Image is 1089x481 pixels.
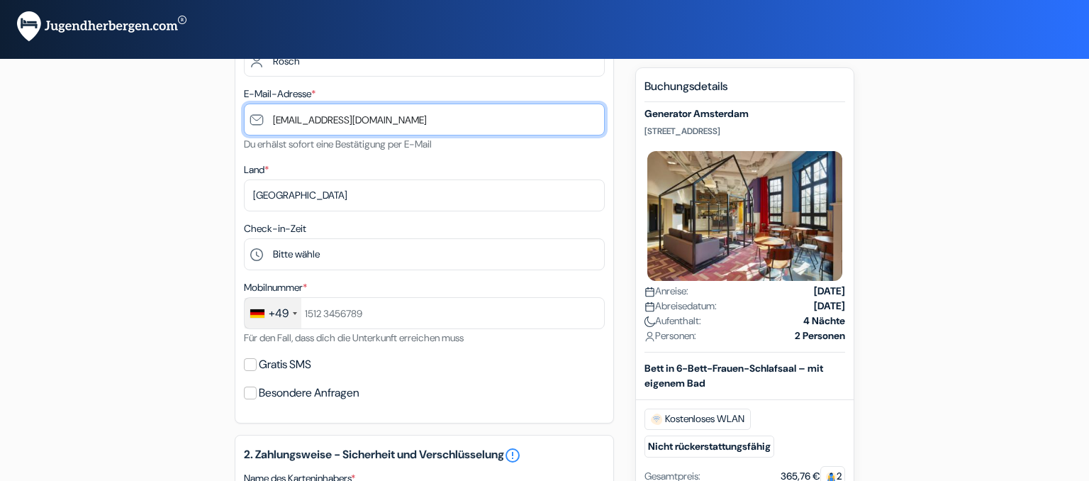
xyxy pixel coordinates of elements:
[244,87,315,101] label: E-Mail-Adresse
[651,414,662,425] img: free_wifi.svg
[259,355,311,375] label: Gratis SMS
[644,302,655,312] img: calendar.svg
[269,305,289,322] div: +49
[244,138,432,150] small: Du erhälst sofort eine Bestätigung per E-Mail
[795,328,845,343] strong: 2 Personen
[644,436,774,458] small: Nicht rückerstattungsfähig
[644,331,655,342] img: user_icon.svg
[814,284,845,299] strong: [DATE]
[244,280,307,295] label: Mobilnummer
[244,297,605,329] input: 1512 3456789
[244,221,306,236] label: Check-in-Zeit
[814,299,845,314] strong: [DATE]
[644,287,655,297] img: calendar.svg
[244,45,605,77] input: Nachnamen eingeben
[644,409,751,430] span: Kostenloses WLAN
[644,79,845,102] h5: Buchungsdetails
[504,447,521,464] a: error_outline
[644,126,845,137] p: [STREET_ADDRESS]
[644,314,701,328] span: Aufenthalt:
[244,447,605,464] h5: 2. Zahlungsweise - Sicherheit und Verschlüsselung
[644,316,655,327] img: moon.svg
[644,299,717,314] span: Abreisedatum:
[244,104,605,136] input: E-Mail-Adresse eingeben
[644,284,688,299] span: Anreise:
[259,383,359,403] label: Besondere Anfragen
[644,328,696,343] span: Personen:
[244,162,269,177] label: Land
[244,331,464,344] small: Für den Fall, dass dich die Unterkunft erreichen muss
[644,362,823,389] b: Bett in 6-Bett-Frauen-Schlafsaal – mit eigenem Bad
[17,11,186,42] img: Jugendherbergen.com
[803,314,845,328] strong: 4 Nächte
[644,108,845,120] h5: Generator Amsterdam
[245,298,301,328] div: Germany (Deutschland): +49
